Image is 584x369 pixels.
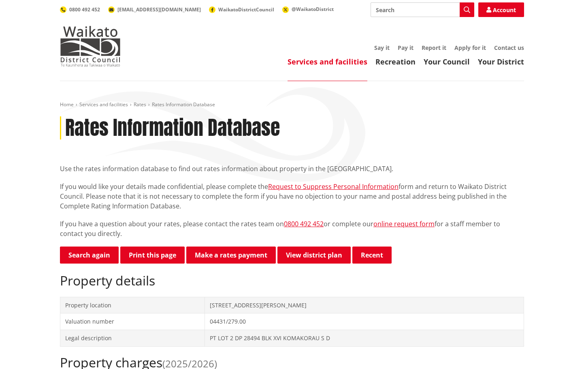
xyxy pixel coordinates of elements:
[60,313,205,330] td: Valuation number
[478,2,524,17] a: Account
[205,297,524,313] td: [STREET_ADDRESS][PERSON_NAME]
[60,273,524,288] h2: Property details
[60,101,74,108] a: Home
[268,182,399,191] a: Request to Suppress Personal Information
[205,330,524,346] td: PT LOT 2 DP 28494 BLK XVI KOMAKORAU S D
[134,101,146,108] a: Rates
[60,6,100,13] a: 0800 492 452
[398,44,413,51] a: Pay it
[375,57,416,67] a: Recreation
[205,313,524,330] td: 04431/279.00
[282,6,334,13] a: @WaikatoDistrict
[120,247,185,264] button: Print this page
[277,247,351,264] a: View district plan
[478,57,524,67] a: Your District
[65,116,280,140] h1: Rates Information Database
[186,247,276,264] a: Make a rates payment
[60,182,524,211] p: If you would like your details made confidential, please complete the form and return to Waikato ...
[79,101,128,108] a: Services and facilities
[69,6,100,13] span: 0800 492 452
[209,6,274,13] a: WaikatoDistrictCouncil
[60,26,121,67] img: Waikato District Council - Te Kaunihera aa Takiwaa o Waikato
[373,219,435,228] a: online request form
[292,6,334,13] span: @WaikatoDistrict
[60,101,524,108] nav: breadcrumb
[218,6,274,13] span: WaikatoDistrictCouncil
[352,247,392,264] button: Recent
[152,101,215,108] span: Rates Information Database
[284,219,324,228] a: 0800 492 452
[424,57,470,67] a: Your Council
[494,44,524,51] a: Contact us
[117,6,201,13] span: [EMAIL_ADDRESS][DOMAIN_NAME]
[60,219,524,238] p: If you have a question about your rates, please contact the rates team on or complete our for a s...
[371,2,474,17] input: Search input
[422,44,446,51] a: Report it
[374,44,390,51] a: Say it
[60,297,205,313] td: Property location
[454,44,486,51] a: Apply for it
[60,330,205,346] td: Legal description
[60,247,119,264] a: Search again
[108,6,201,13] a: [EMAIL_ADDRESS][DOMAIN_NAME]
[60,164,524,174] p: Use the rates information database to find out rates information about property in the [GEOGRAPHI...
[288,57,367,67] a: Services and facilities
